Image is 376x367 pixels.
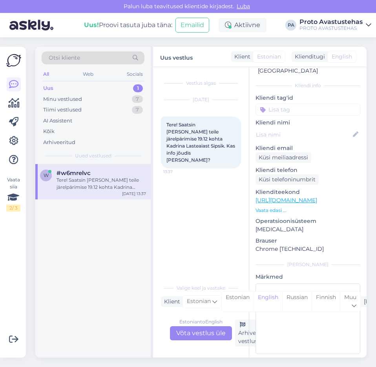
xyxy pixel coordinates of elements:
[42,69,51,79] div: All
[231,53,250,61] div: Klient
[332,53,352,61] span: English
[43,84,53,92] div: Uus
[187,297,211,306] span: Estonian
[256,119,360,127] p: Kliendi nimi
[256,94,360,102] p: Kliendi tag'id
[299,19,371,31] a: Proto AvastustehasPROTO AVASTUSTEHAS
[6,204,20,212] div: 2 / 3
[175,18,209,33] button: Emailid
[292,53,325,61] div: Klienditugi
[57,177,146,191] div: Tere! Saatsin [PERSON_NAME] teile järelpärimise 19.12 kohta Kadrina Lasteaiast Sipsik. Kas info j...
[160,51,193,62] label: Uus vestlus
[256,188,360,196] p: Klienditeekond
[256,174,319,185] div: Küsi telefoninumbrit
[219,18,266,32] div: Aktiivne
[222,292,254,312] div: Estonian
[254,292,282,312] div: English
[256,225,360,234] p: [MEDICAL_DATA]
[43,95,82,103] div: Minu vestlused
[132,106,143,114] div: 7
[6,53,21,68] img: Askly Logo
[256,197,317,204] a: [URL][DOMAIN_NAME]
[256,217,360,225] p: Operatsioonisüsteem
[84,20,172,30] div: Proovi tasuta juba täna:
[256,166,360,174] p: Kliendi telefon
[235,320,266,347] div: Arhiveeri vestlus
[43,128,55,135] div: Kõik
[256,130,351,139] input: Lisa nimi
[344,294,356,301] span: Muu
[133,84,143,92] div: 1
[81,69,95,79] div: Web
[299,25,363,31] div: PROTO AVASTUSTEHAS
[163,169,193,175] span: 13:37
[44,172,49,178] span: w
[256,82,360,89] div: Kliendi info
[84,21,99,29] b: Uus!
[166,122,236,163] span: Tere! Saatsin [PERSON_NAME] teile järelpärimise 19.12 kohta Kadrina Lasteaiast Sipsik. Kas info j...
[161,285,241,292] div: Valige keel ja vastake
[75,152,111,159] span: Uued vestlused
[282,292,312,312] div: Russian
[179,318,223,325] div: Estonian to English
[122,191,146,197] div: [DATE] 13:37
[256,207,360,214] p: Vaata edasi ...
[43,139,75,146] div: Arhiveeritud
[257,53,281,61] span: Estonian
[256,144,360,152] p: Kliendi email
[49,54,80,62] span: Otsi kliente
[170,326,232,340] div: Võta vestlus üle
[256,237,360,245] p: Brauser
[256,104,360,115] input: Lisa tag
[299,19,363,25] div: Proto Avastustehas
[125,69,144,79] div: Socials
[256,273,360,281] p: Märkmed
[132,95,143,103] div: 7
[234,3,252,10] span: Luba
[57,170,91,177] span: #w6mrelvc
[256,245,360,253] p: Chrome [TECHNICAL_ID]
[43,106,82,114] div: Tiimi vestlused
[161,298,180,306] div: Klient
[256,261,360,268] div: [PERSON_NAME]
[43,117,72,125] div: AI Assistent
[285,20,296,31] div: PA
[312,292,340,312] div: Finnish
[161,80,241,87] div: Vestlus algas
[161,96,241,103] div: [DATE]
[256,152,311,163] div: Küsi meiliaadressi
[6,176,20,212] div: Vaata siia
